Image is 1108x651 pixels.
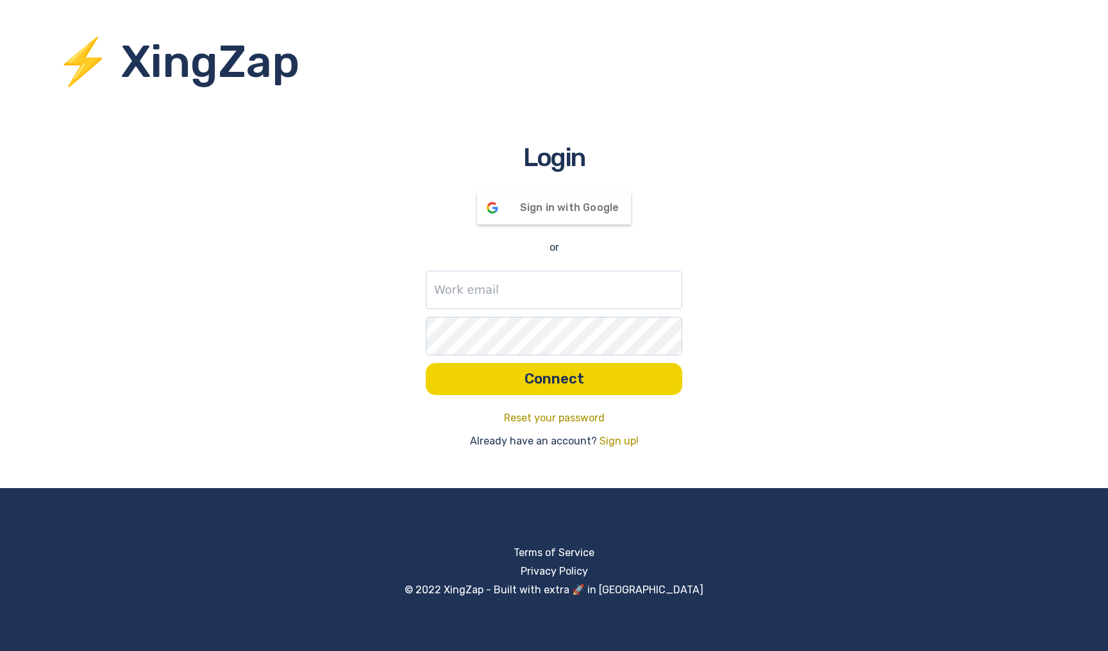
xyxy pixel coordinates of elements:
a: Terms of Service [514,546,594,559]
iframe: Gorgias live chat messenger [1044,591,1095,638]
p: © 2022 XingZap - Built with extra 🚀 in [GEOGRAPHIC_DATA] [405,582,703,598]
button: Connect [426,363,682,395]
h2: Login [523,139,585,177]
p: or [550,240,559,255]
a: Privacy Policy [521,565,588,577]
a: Sign up! [600,434,639,449]
input: Work email [426,271,682,309]
p: Already have an account? [470,434,597,449]
a: Reset your password [504,410,605,426]
span: Sign in with Google [520,201,619,214]
h1: ⚡ XingZap [55,28,1108,96]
